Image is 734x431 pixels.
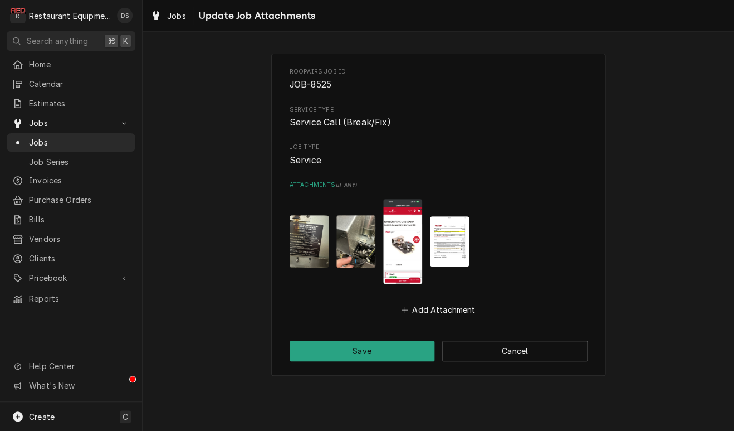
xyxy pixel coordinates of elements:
[290,67,588,76] span: Roopairs Job ID
[7,31,135,51] button: Search anything⌘K
[290,105,588,114] span: Service Type
[7,191,135,209] a: Purchase Orders
[29,10,111,22] div: Restaurant Equipment Diagnostics
[290,143,588,152] span: Job Type
[7,55,135,74] a: Home
[10,8,26,23] div: Restaurant Equipment Diagnostics's Avatar
[290,341,435,361] button: Save
[442,341,588,361] button: Cancel
[29,272,113,284] span: Pricebook
[7,171,135,190] a: Invoices
[117,8,133,23] div: DS
[10,8,26,23] div: R
[29,380,129,391] span: What's New
[290,181,588,190] label: Attachments
[107,35,115,47] span: ⌘
[290,143,588,167] div: Job Type
[290,155,321,166] span: Service
[7,376,135,395] a: Go to What's New
[290,105,588,129] div: Service Type
[290,79,331,90] span: JOB-8525
[195,8,316,23] span: Update Job Attachments
[7,114,135,132] a: Go to Jobs
[290,67,588,317] div: Job Pause Form
[29,175,130,186] span: Invoices
[290,78,588,91] span: Roopairs Job ID
[29,360,129,372] span: Help Center
[29,253,130,264] span: Clients
[290,341,588,361] div: Button Group
[167,10,186,22] span: Jobs
[29,59,130,70] span: Home
[290,117,391,128] span: Service Call (Break/Fix)
[7,269,135,287] a: Go to Pricebook
[7,357,135,375] a: Go to Help Center
[29,293,130,304] span: Reports
[117,8,133,23] div: Derek Stewart's Avatar
[29,117,113,129] span: Jobs
[336,215,375,267] img: ND719pFSTdeWPTOa5b4v
[399,302,477,317] button: Add Attachment
[271,54,605,376] div: Job Pause
[7,75,135,93] a: Calendar
[7,230,135,248] a: Vendors
[290,341,588,361] div: Button Group Row
[7,210,135,229] a: Bills
[27,35,88,47] span: Search anything
[290,116,588,129] span: Service Type
[29,214,130,225] span: Bills
[29,137,130,148] span: Jobs
[430,216,469,267] img: Kad4my6ARUuGWxdO1qiL
[7,94,135,113] a: Estimates
[29,156,130,168] span: Job Series
[123,411,128,423] span: C
[335,182,356,188] span: ( if any )
[290,181,588,318] div: Attachments
[290,215,329,267] img: TRxFkjvTAO3LAQW3lBXW
[146,7,190,25] a: Jobs
[290,67,588,91] div: Roopairs Job ID
[29,233,130,245] span: Vendors
[29,194,130,206] span: Purchase Orders
[7,133,135,152] a: Jobs
[29,412,55,422] span: Create
[29,98,130,109] span: Estimates
[7,153,135,171] a: Job Series
[7,289,135,308] a: Reports
[29,78,130,90] span: Calendar
[7,249,135,268] a: Clients
[383,199,422,284] img: jJz34cS8RZ2Fh5es0m2k
[290,154,588,167] span: Job Type
[123,35,128,47] span: K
